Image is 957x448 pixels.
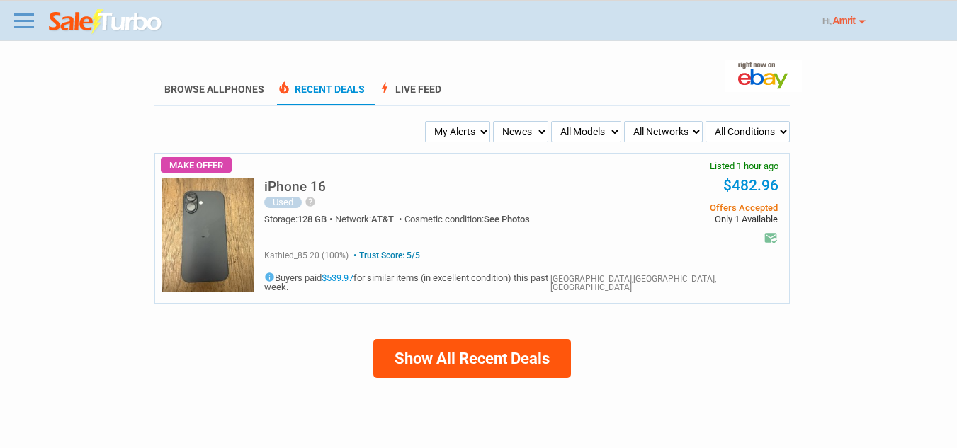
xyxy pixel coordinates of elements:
[225,84,264,95] span: Phones
[335,214,404,224] div: Network:
[264,180,326,193] h5: iPhone 16
[277,84,365,105] a: local_fire_departmentRecent Deals
[305,196,316,207] i: help
[404,214,530,224] div: Cosmetic condition:
[378,84,441,105] a: boltLive Feed
[378,81,392,95] span: bolt
[723,177,778,194] a: $482.96
[322,272,353,283] a: $539.97
[579,214,778,224] span: Only 1 Available
[264,272,275,282] i: info
[550,275,778,292] div: [GEOGRAPHIC_DATA],[GEOGRAPHIC_DATA],[GEOGRAPHIC_DATA]
[162,178,254,292] img: s-l225.jpg
[264,214,335,224] div: Storage:
[264,272,550,292] h5: Buyers paid for similar items (in excellent condition) this past week.
[484,214,530,224] span: See Photos
[710,161,778,171] span: Listed 1 hour ago
[161,157,232,173] span: Make Offer
[49,9,163,35] img: saleturbo.com - Online Deals and Discount Coupons
[822,8,876,40] div: Hi,
[764,231,778,245] i: mark_email_read
[579,203,778,212] span: Offers Accepted
[264,251,349,260] span: kathled_85 20 (100%)
[264,183,326,193] a: iPhone 16
[264,197,302,208] div: Used
[371,214,394,224] span: AT&T
[298,214,327,224] span: 128 GB
[351,251,420,260] span: Trust Score: 5/5
[164,84,264,95] a: Browse AllPhones
[832,15,855,26] u: Amrit
[277,81,291,95] span: local_fire_department
[373,339,571,378] button: Show All Recent Deals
